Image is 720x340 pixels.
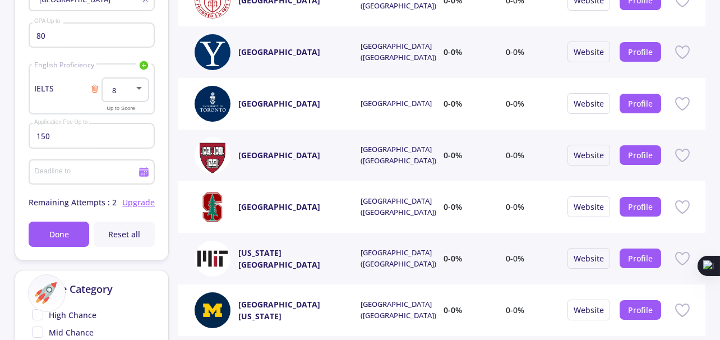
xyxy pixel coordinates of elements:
span: 8 [109,85,116,95]
a: Website [574,201,604,212]
span: Remaining Attempts : 2 [29,196,117,208]
button: Done [29,222,90,247]
span: [GEOGRAPHIC_DATA] ([GEOGRAPHIC_DATA]) [361,299,444,321]
a: Profile [628,305,653,315]
span: Upgrade [122,196,155,208]
span: 0-0% [444,98,462,109]
span: English Proficiency [32,60,96,70]
button: Website [567,93,610,114]
span: [GEOGRAPHIC_DATA] ([GEOGRAPHIC_DATA]) [361,247,444,269]
button: Profile [620,145,661,165]
span: High Chance [49,309,96,321]
button: Profile [620,42,661,62]
span: [GEOGRAPHIC_DATA] ([GEOGRAPHIC_DATA]) [361,144,444,166]
span: 0-0% [444,304,462,316]
a: Profile [628,253,653,264]
a: Profile [628,150,653,160]
span: 0-0% [506,98,524,109]
p: Chance Category [32,282,152,297]
span: [GEOGRAPHIC_DATA] [361,98,432,109]
button: Profile [620,197,661,217]
span: Done [49,228,69,240]
button: Website [567,145,610,166]
mat-hint: Up to Score [107,105,135,112]
span: 0-0% [506,46,524,58]
button: Website [567,196,610,217]
a: Profile [628,98,653,109]
a: [GEOGRAPHIC_DATA] [238,149,320,161]
span: Mid Chance [49,327,94,338]
button: Website [567,248,610,269]
a: Website [574,98,604,109]
a: Website [574,47,604,57]
button: Profile [620,249,661,268]
button: Profile [620,94,661,113]
span: 0-0% [506,149,524,161]
a: [GEOGRAPHIC_DATA] [238,46,320,58]
button: Website [567,42,610,62]
button: Reset all [94,222,155,247]
a: [GEOGRAPHIC_DATA] [238,98,320,109]
button: Profile [620,300,661,320]
span: 0-0% [506,252,524,264]
a: [US_STATE][GEOGRAPHIC_DATA] [238,247,347,270]
span: 0-0% [506,304,524,316]
img: ac-market [35,282,57,304]
a: Profile [628,47,653,57]
span: [GEOGRAPHIC_DATA] ([GEOGRAPHIC_DATA]) [361,41,444,63]
span: 0-0% [444,201,462,213]
a: Profile [628,201,653,212]
a: Website [574,305,604,315]
a: [GEOGRAPHIC_DATA][US_STATE] [238,298,347,322]
span: IELTS [34,82,90,94]
span: 0-0% [444,149,462,161]
span: 0-0% [444,252,462,264]
button: Website [567,300,610,320]
a: Website [574,150,604,160]
span: Reset all [108,228,140,240]
span: 0-0% [506,201,524,213]
a: [GEOGRAPHIC_DATA] [238,201,320,213]
a: Website [574,253,604,264]
span: [GEOGRAPHIC_DATA] ([GEOGRAPHIC_DATA]) [361,196,444,218]
span: 0-0% [444,46,462,58]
